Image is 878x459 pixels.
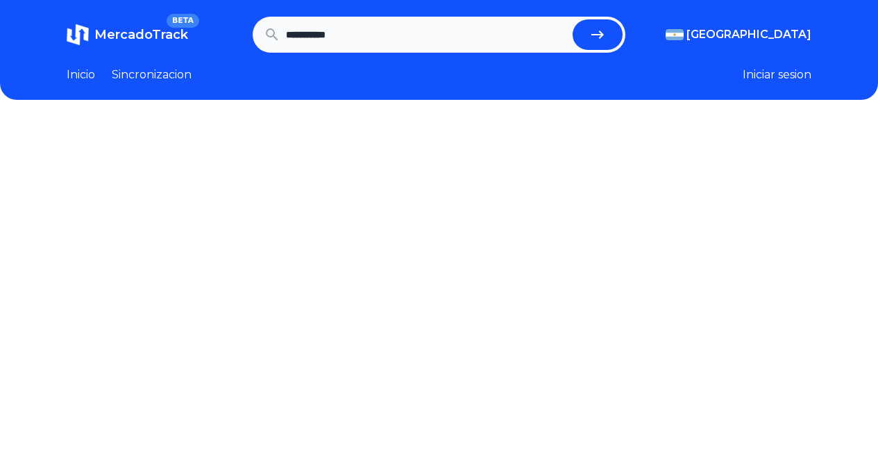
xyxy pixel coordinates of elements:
button: Iniciar sesion [743,67,811,83]
span: [GEOGRAPHIC_DATA] [686,26,811,43]
img: MercadoTrack [67,24,89,46]
span: BETA [167,14,199,28]
a: Sincronizacion [112,67,192,83]
button: [GEOGRAPHIC_DATA] [666,26,811,43]
img: Argentina [666,29,684,40]
a: MercadoTrackBETA [67,24,188,46]
a: Inicio [67,67,95,83]
span: MercadoTrack [94,27,188,42]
